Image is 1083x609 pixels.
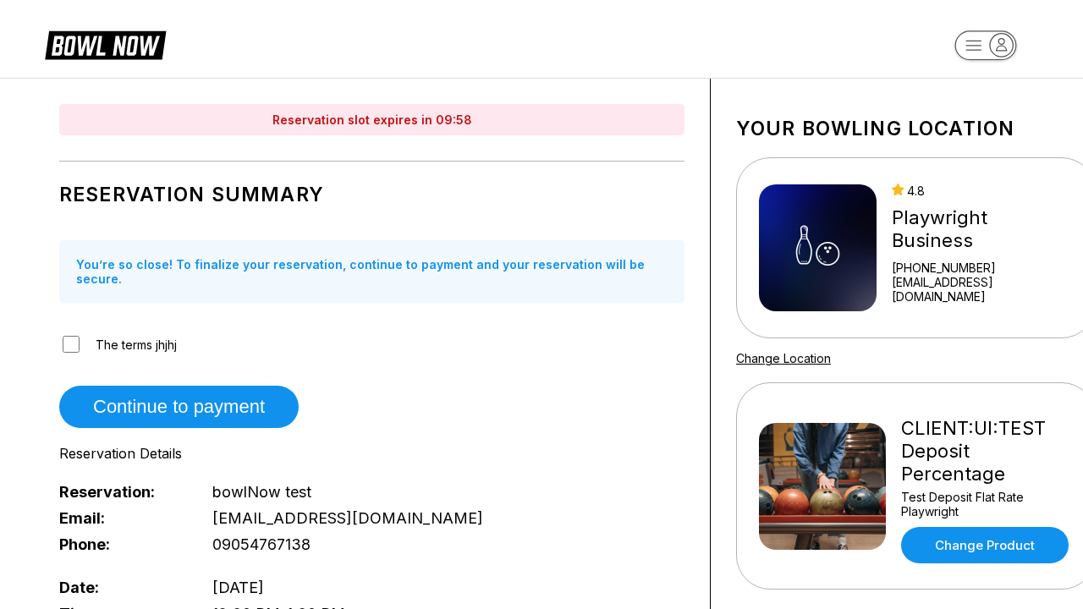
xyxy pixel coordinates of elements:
div: Playwright Business [892,206,1073,252]
span: Date: [59,579,184,596]
span: The terms jhjhj [96,337,177,352]
div: CLIENT:UI:TEST Deposit Percentage [901,417,1073,486]
span: 09054767138 [212,535,311,553]
div: Reservation Details [59,445,684,462]
div: 4.8 [892,184,1073,198]
h1: Reservation Summary [59,183,684,206]
span: Email: [59,509,184,527]
div: Reservation slot expires in 09:58 [59,104,684,135]
div: Test Deposit Flat Rate Playwright [901,490,1073,518]
span: bowlNow test [212,483,311,501]
span: [EMAIL_ADDRESS][DOMAIN_NAME] [212,509,483,527]
div: [PHONE_NUMBER] [892,261,1073,275]
span: Reservation: [59,483,184,501]
span: [DATE] [212,579,264,596]
button: Continue to payment [59,386,299,428]
a: Change Location [736,351,831,365]
a: [EMAIL_ADDRESS][DOMAIN_NAME] [892,275,1073,304]
img: Playwright Business [759,184,877,311]
a: Change Product [901,527,1069,563]
div: You’re so close! To finalize your reservation, continue to payment and your reservation will be s... [59,240,684,303]
img: CLIENT:UI:TEST Deposit Percentage [759,423,886,550]
span: Phone: [59,535,184,553]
